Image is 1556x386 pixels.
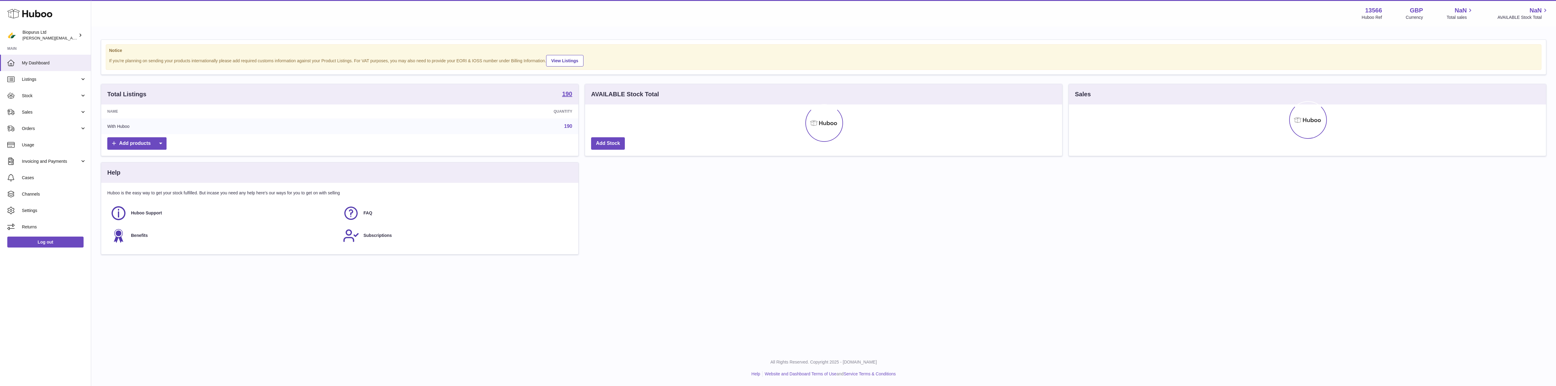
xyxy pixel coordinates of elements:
[343,205,569,221] a: FAQ
[353,104,578,118] th: Quantity
[22,142,86,148] span: Usage
[22,175,86,181] span: Cases
[562,91,572,97] strong: 190
[109,48,1538,53] strong: Notice
[107,169,120,177] h3: Help
[1362,15,1382,20] div: Huboo Ref
[7,237,84,248] a: Log out
[101,118,353,134] td: With Huboo
[22,208,86,213] span: Settings
[343,227,569,244] a: Subscriptions
[22,77,80,82] span: Listings
[110,227,337,244] a: Benefits
[564,124,572,129] a: 190
[765,371,836,376] a: Website and Dashboard Terms of Use
[22,191,86,197] span: Channels
[1075,90,1091,98] h3: Sales
[131,210,162,216] span: Huboo Support
[107,90,146,98] h3: Total Listings
[1447,6,1474,20] a: NaN Total sales
[1365,6,1382,15] strong: 13566
[110,205,337,221] a: Huboo Support
[22,36,122,40] span: [PERSON_NAME][EMAIL_ADDRESS][DOMAIN_NAME]
[546,55,583,67] a: View Listings
[96,359,1551,365] p: All Rights Reserved. Copyright 2025 - [DOMAIN_NAME]
[1410,6,1423,15] strong: GBP
[22,159,80,164] span: Invoicing and Payments
[1454,6,1467,15] span: NaN
[22,126,80,132] span: Orders
[1497,15,1549,20] span: AVAILABLE Stock Total
[752,371,760,376] a: Help
[591,137,625,150] a: Add Stock
[763,371,896,377] li: and
[562,91,572,98] a: 190
[363,210,372,216] span: FAQ
[1530,6,1542,15] span: NaN
[591,90,659,98] h3: AVAILABLE Stock Total
[22,93,80,99] span: Stock
[107,190,572,196] p: Huboo is the easy way to get your stock fulfilled. But incase you need any help here's our ways f...
[363,233,392,238] span: Subscriptions
[1447,15,1474,20] span: Total sales
[7,31,16,40] img: peter@biopurus.co.uk
[107,137,167,150] a: Add products
[22,29,77,41] div: Biopurus Ltd
[22,224,86,230] span: Returns
[1406,15,1423,20] div: Currency
[22,60,86,66] span: My Dashboard
[131,233,148,238] span: Benefits
[101,104,353,118] th: Name
[109,54,1538,67] div: If you're planning on sending your products internationally please add required customs informati...
[22,109,80,115] span: Sales
[1497,6,1549,20] a: NaN AVAILABLE Stock Total
[844,371,896,376] a: Service Terms & Conditions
